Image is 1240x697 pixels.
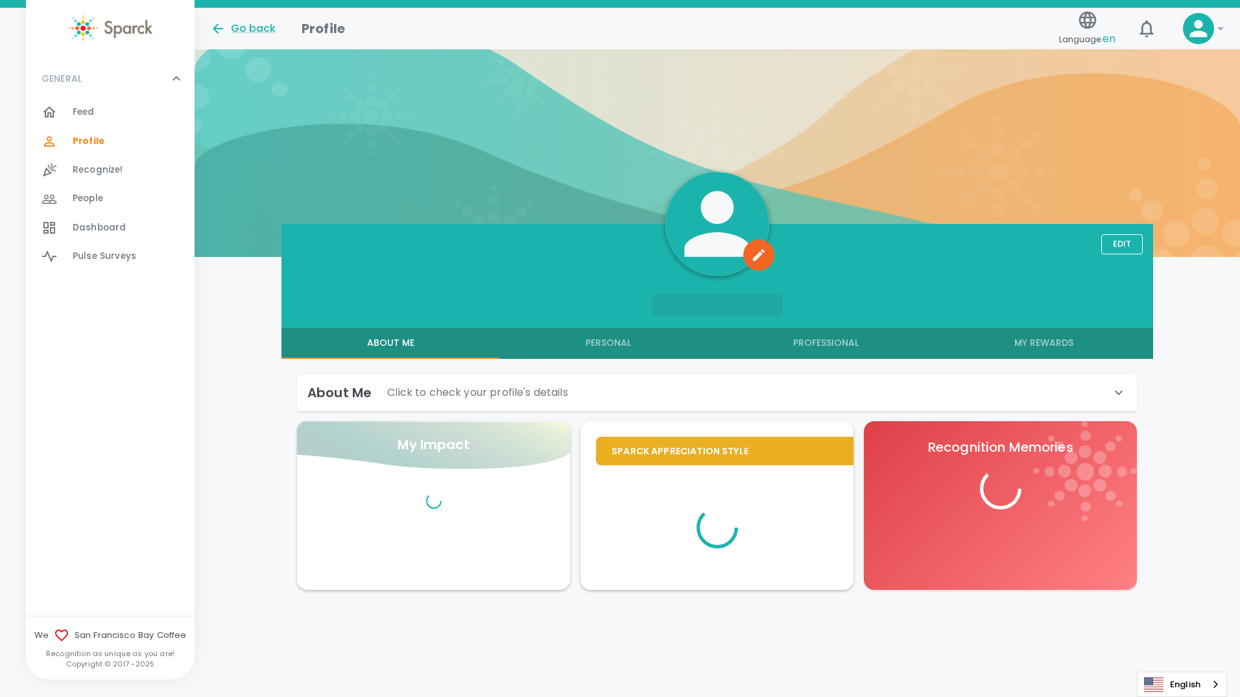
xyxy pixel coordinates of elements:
span: Feed [73,106,95,119]
div: About MeClick to check your profile's details [297,374,1137,411]
span: Recognize! [73,164,123,177]
h6: About Me [307,382,372,403]
button: Language:en [1054,6,1121,52]
button: Edit [1101,234,1143,254]
p: Recognition Memories [880,437,1122,458]
div: GENERAL [26,59,195,98]
span: en [1103,31,1115,46]
img: Sparck logo [68,13,152,43]
aside: Language selected: English [1137,672,1227,697]
button: About Me [281,328,499,359]
span: People [73,192,103,205]
a: Dashboard [26,214,195,242]
img: logo [1034,421,1138,521]
a: English [1138,672,1226,696]
a: Sparck logo [26,13,195,43]
p: Click to check your profile's details [388,385,569,400]
p: My Impact [398,434,470,455]
a: Recognize! [26,156,195,184]
a: Feed [26,98,195,127]
span: Profile [73,135,104,148]
a: Profile [26,127,195,156]
div: full width tabs [281,328,1152,359]
a: Pulse Surveys [26,242,195,271]
div: GENERAL [26,98,195,276]
p: Copyright © 2017 - 2025 [26,659,195,669]
p: GENERAL [42,72,82,85]
span: Pulse Surveys [73,250,136,263]
span: We San Francisco Bay Coffee [26,628,195,643]
button: My Rewards [935,328,1153,359]
div: Language [1137,672,1227,697]
h1: Profile [302,18,345,39]
p: Sparck Appreciation Style [612,445,838,458]
span: Dashboard [73,221,126,234]
button: Go back [210,21,276,36]
a: People [26,184,195,213]
p: Recognition as unique as you are! [26,648,195,659]
span: Language: [1059,31,1115,48]
button: Professional [717,328,935,359]
button: Personal [499,328,717,359]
